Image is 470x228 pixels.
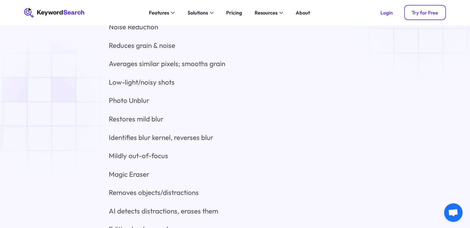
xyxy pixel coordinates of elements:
[109,206,361,217] p: AI detects distractions, erases them
[222,8,246,18] a: Pricing
[109,169,361,180] p: Magic Eraser
[109,95,361,106] p: Photo Unblur
[109,77,361,88] p: Low-light/noisy shots
[109,150,361,161] p: Mildly out-of-focus
[292,8,314,18] a: About
[109,187,361,198] p: Removes objects/distractions
[109,22,361,32] p: Noise Reduction
[412,10,438,16] div: Try for Free
[404,5,446,20] a: Try for Free
[149,9,169,17] div: Features
[380,10,393,16] div: Login
[254,9,277,17] div: Resources
[226,9,242,17] div: Pricing
[109,58,361,69] p: Averages similar pixels; smooths grain
[296,9,310,17] div: About
[109,114,361,125] p: Restores mild blur
[444,203,463,222] div: Open chat
[109,40,361,51] p: Reduces grain & noise
[373,5,400,20] a: Login
[187,9,208,17] div: Solutions
[109,132,361,143] p: Identifies blur kernel, reverses blur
